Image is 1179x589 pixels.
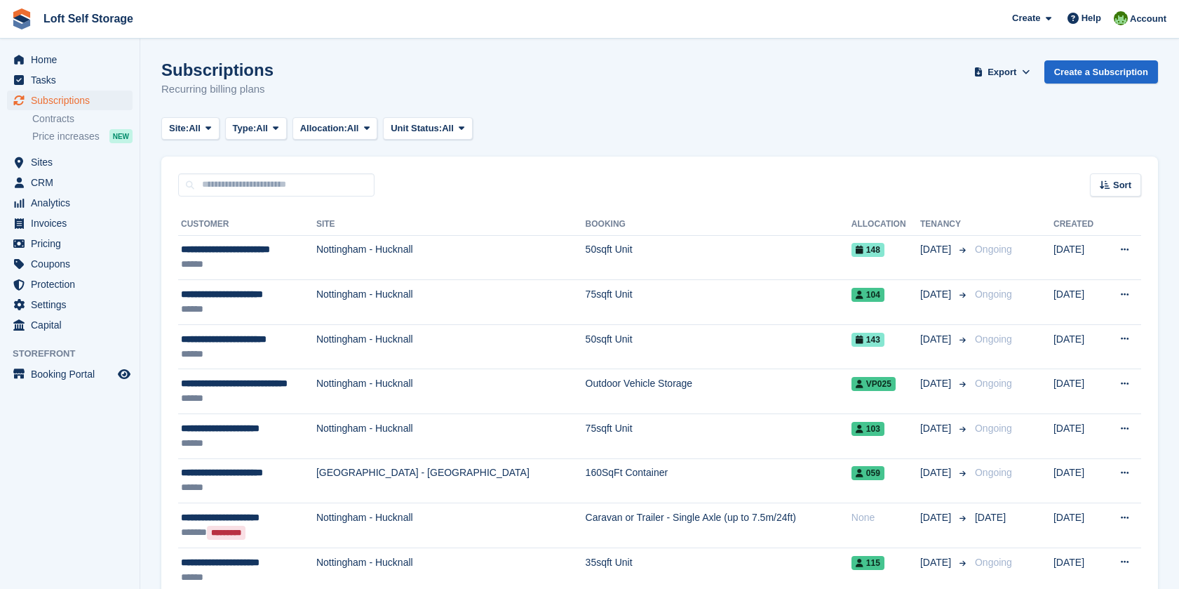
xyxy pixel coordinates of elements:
td: [GEOGRAPHIC_DATA] - [GEOGRAPHIC_DATA] [316,458,586,503]
span: Ongoing [975,423,1012,434]
span: Type: [233,121,257,135]
th: Site [316,213,586,236]
div: NEW [109,129,133,143]
span: Ongoing [975,467,1012,478]
th: Tenancy [920,213,969,236]
td: 50sqft Unit [586,324,851,369]
button: Type: All [225,117,287,140]
td: Nottingham - Hucknall [316,324,586,369]
h1: Subscriptions [161,60,274,79]
span: Ongoing [975,244,1012,255]
span: Sort [1113,178,1131,192]
a: Contracts [32,112,133,126]
p: Recurring billing plans [161,81,274,98]
span: [DATE] [920,510,954,525]
a: menu [7,295,133,315]
span: [DATE] [920,465,954,480]
span: [DATE] [920,242,954,257]
a: Loft Self Storage [38,7,139,30]
td: Nottingham - Hucknall [316,280,586,325]
span: [DATE] [920,421,954,436]
button: Unit Status: All [383,117,472,140]
a: menu [7,364,133,384]
a: menu [7,50,133,70]
span: All [347,121,359,135]
td: Nottingham - Hucknall [316,503,586,548]
span: Settings [31,295,115,315]
a: menu [7,213,133,233]
a: Create a Subscription [1044,60,1158,84]
td: Caravan or Trailer - Single Axle (up to 7.5m/24ft) [586,503,851,548]
span: Export [988,65,1016,79]
span: Capital [31,315,115,335]
img: James Johnson [1114,11,1128,25]
span: Invoices [31,213,115,233]
th: Allocation [851,213,920,236]
span: [DATE] [920,376,954,391]
span: 115 [851,556,884,570]
span: Ongoing [975,333,1012,345]
a: menu [7,152,133,172]
td: [DATE] [1053,369,1104,414]
span: 059 [851,466,884,480]
button: Site: All [161,117,220,140]
a: menu [7,173,133,192]
span: CRM [31,173,115,192]
span: Ongoing [975,289,1012,300]
th: Created [1053,213,1104,236]
td: [DATE] [1053,324,1104,369]
span: Create [1012,11,1040,25]
span: All [442,121,454,135]
span: Account [1130,12,1166,26]
th: Booking [586,213,851,236]
button: Allocation: All [292,117,378,140]
span: 143 [851,333,884,347]
div: None [851,510,920,525]
td: [DATE] [1053,235,1104,280]
a: menu [7,91,133,110]
a: menu [7,70,133,90]
td: [DATE] [1053,458,1104,503]
span: Coupons [31,254,115,274]
span: [DATE] [920,555,954,570]
span: Protection [31,274,115,294]
th: Customer [178,213,316,236]
span: Pricing [31,234,115,253]
a: menu [7,315,133,335]
a: menu [7,254,133,274]
td: Outdoor Vehicle Storage [586,369,851,414]
a: Price increases NEW [32,128,133,144]
span: [DATE] [920,332,954,347]
td: 75sqft Unit [586,280,851,325]
a: Preview store [116,366,133,383]
span: Unit Status: [391,121,442,135]
td: 50sqft Unit [586,235,851,280]
span: [DATE] [920,287,954,302]
span: Analytics [31,193,115,213]
span: Ongoing [975,557,1012,568]
td: 160SqFt Container [586,458,851,503]
td: [DATE] [1053,280,1104,325]
span: Home [31,50,115,70]
span: Storefront [13,347,140,361]
span: 104 [851,288,884,302]
span: Price increases [32,130,100,143]
span: [DATE] [975,512,1006,523]
td: [DATE] [1053,503,1104,548]
td: [DATE] [1053,414,1104,459]
span: Help [1082,11,1101,25]
span: Ongoing [975,378,1012,389]
span: 148 [851,243,884,257]
span: VP025 [851,377,896,391]
span: All [256,121,268,135]
span: Allocation: [300,121,347,135]
span: Subscriptions [31,91,115,110]
span: All [189,121,201,135]
td: 75sqft Unit [586,414,851,459]
a: menu [7,193,133,213]
span: Site: [169,121,189,135]
td: Nottingham - Hucknall [316,235,586,280]
img: stora-icon-8386f47178a22dfd0bd8f6a31ec36ba5ce8667c1dd55bd0f319d3a0aa187defe.svg [11,8,32,29]
a: menu [7,274,133,294]
span: Tasks [31,70,115,90]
